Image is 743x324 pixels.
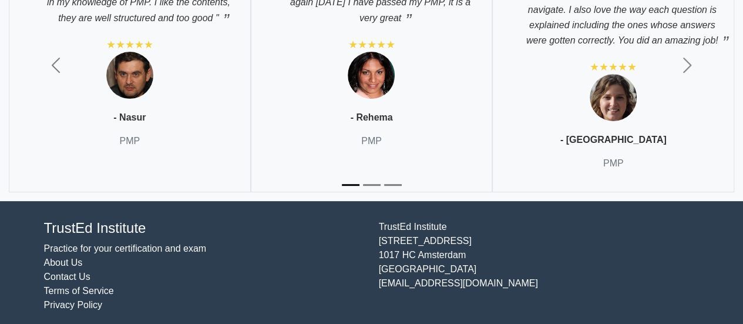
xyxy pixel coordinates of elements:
img: Testimonial 1 [106,52,153,99]
div: ★★★★★ [106,38,153,52]
a: Practice for your certification and exam [44,243,207,253]
img: Testimonial 3 [590,74,637,121]
h4: TrustEd Institute [44,220,365,237]
a: Contact Us [44,272,90,282]
p: PMP [361,134,382,148]
div: TrustEd Institute [STREET_ADDRESS] 1017 HC Amsterdam [GEOGRAPHIC_DATA] [EMAIL_ADDRESS][DOMAIN_NAME] [372,220,707,312]
p: - Rehema [350,111,392,125]
a: Privacy Policy [44,300,103,310]
button: Slide 3 [384,178,402,192]
p: - [GEOGRAPHIC_DATA] [560,133,667,147]
img: Testimonial 2 [348,52,395,99]
div: ★★★★★ [348,38,395,52]
p: PMP [119,134,140,148]
div: ★★★★★ [590,60,637,74]
p: PMP [603,156,624,171]
a: About Us [44,258,83,268]
a: Terms of Service [44,286,114,296]
p: - Nasur [113,111,146,125]
button: Slide 2 [363,178,381,192]
button: Slide 1 [342,178,359,192]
